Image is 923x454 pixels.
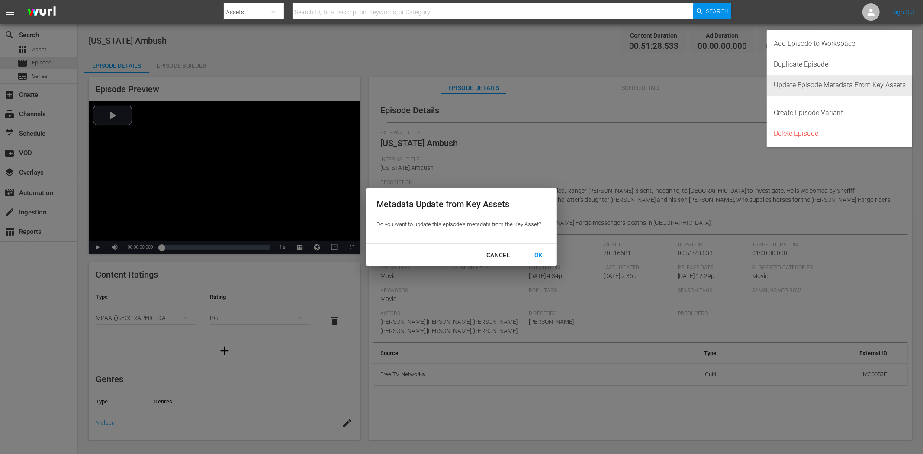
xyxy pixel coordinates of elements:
div: Delete Episode [774,123,906,144]
div: Create Episode Variant [774,102,906,123]
span: Search [706,3,729,19]
div: Duplicate Episode [774,54,906,75]
button: Cancel [476,247,521,263]
span: menu [5,7,16,17]
div: OK [527,250,550,261]
img: ans4CAIJ8jUAAAAAAAAAAAAAAAAAAAAAAAAgQb4GAAAAAAAAAAAAAAAAAAAAAAAAJMjXAAAAAAAAAAAAAAAAAAAAAAAAgAT5G... [21,2,62,22]
div: Metadata Update from Key Assets [376,198,541,211]
div: Add Episode to Workspace [774,33,906,54]
div: Update Episode Metadata From Key Assets [774,75,906,96]
button: OK [524,247,553,263]
p: Do you want to update this episode's metadata from the Key Asset? [376,221,541,229]
div: Cancel [479,250,517,261]
a: Sign Out [892,9,915,16]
